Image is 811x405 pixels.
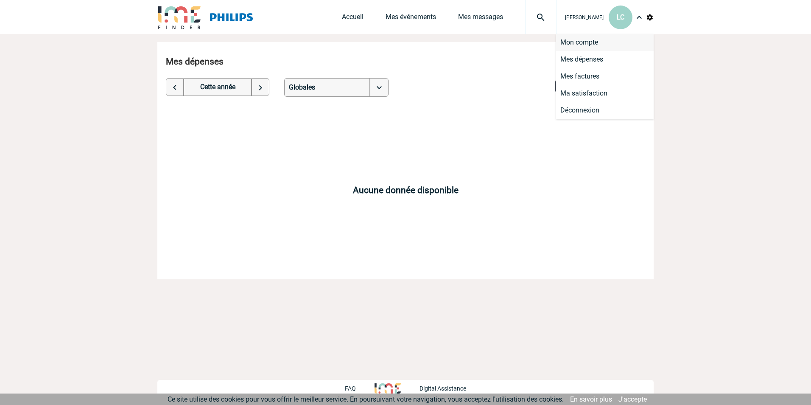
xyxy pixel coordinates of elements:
[345,384,375,392] a: FAQ
[556,85,654,102] a: Ma satisfaction
[162,105,649,275] p: Aucune donnée disponible
[166,56,649,67] div: Mes dépenses
[555,79,643,93] a: Télécharger le rapport détaillé .CSV
[617,13,624,21] span: LC
[168,395,564,403] span: Ce site utilise des cookies pour vous offrir le meilleur service. En poursuivant votre navigation...
[618,395,647,403] a: J'accepte
[157,5,201,29] img: IME-Finder
[556,34,654,51] a: Mon compte
[342,13,364,25] a: Accueil
[345,385,356,392] p: FAQ
[375,383,401,394] img: http://www.idealmeetingsevents.fr/
[386,13,436,25] a: Mes événements
[419,385,466,392] p: Digital Assistance
[556,51,654,68] a: Mes dépenses
[285,79,369,96] li: Globales
[556,68,654,85] a: Mes factures
[556,102,654,119] li: Déconnexion
[565,14,604,20] span: [PERSON_NAME]
[458,13,503,25] a: Mes messages
[570,395,612,403] a: En savoir plus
